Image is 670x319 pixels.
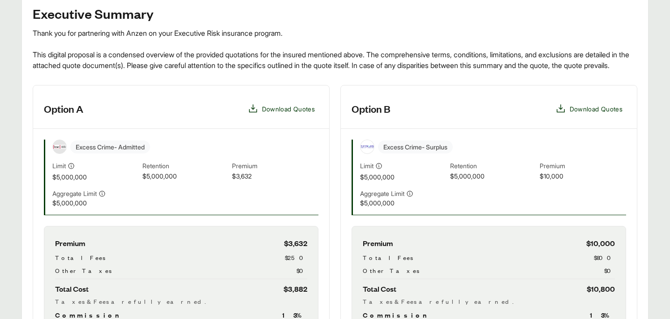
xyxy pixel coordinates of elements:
[363,266,419,275] span: Other Taxes
[55,237,85,249] span: Premium
[296,266,307,275] span: $0
[450,161,537,171] span: Retention
[360,189,404,198] span: Aggregate Limit
[142,171,229,182] span: $5,000,000
[285,253,307,262] span: $250
[55,266,112,275] span: Other Taxes
[363,253,413,262] span: Total Fees
[44,102,83,115] h3: Option A
[363,283,396,295] span: Total Cost
[262,104,315,114] span: Download Quotes
[594,253,615,262] span: $800
[52,198,139,208] span: $5,000,000
[363,237,393,249] span: Premium
[284,237,307,249] span: $3,632
[360,172,447,182] span: $5,000,000
[587,283,615,295] span: $10,800
[570,104,623,114] span: Download Quotes
[361,140,374,153] img: Skyward
[604,266,615,275] span: $0
[586,237,615,249] span: $10,000
[33,6,637,21] h2: Executive Summary
[244,100,318,118] button: Download Quotes
[552,100,626,118] button: Download Quotes
[360,198,447,208] span: $5,000,000
[232,171,318,182] span: $3,632
[378,140,453,153] span: Excess Crime - Surplus
[450,171,537,182] span: $5,000,000
[142,161,229,171] span: Retention
[55,253,105,262] span: Total Fees
[52,172,139,182] span: $5,000,000
[363,297,615,306] div: Taxes & Fees are fully earned.
[352,102,391,115] h3: Option B
[53,145,66,149] img: Intact
[55,283,89,295] span: Total Cost
[232,161,318,171] span: Premium
[52,161,66,170] span: Limit
[55,297,307,306] div: Taxes & Fees are fully earned.
[283,283,307,295] span: $3,882
[33,28,637,71] div: Thank you for partnering with Anzen on your Executive Risk insurance program. This digital propos...
[540,161,626,171] span: Premium
[360,161,374,170] span: Limit
[52,189,97,198] span: Aggregate Limit
[70,140,150,153] span: Excess Crime - Admitted
[540,171,626,182] span: $10,000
